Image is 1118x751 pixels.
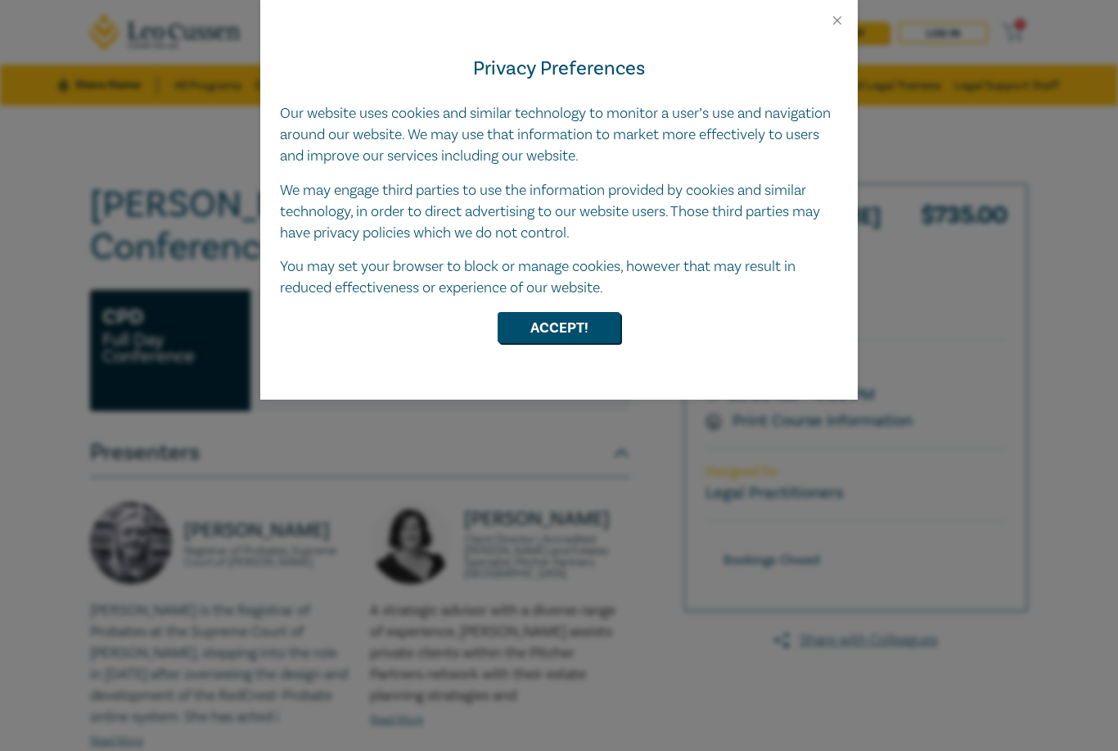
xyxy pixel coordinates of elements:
p: Our website uses cookies and similar technology to monitor a user’s use and navigation around our... [280,103,838,167]
button: Accept! [498,312,620,343]
p: We may engage third parties to use the information provided by cookies and similar technology, in... [280,180,838,244]
button: Close [830,13,845,28]
h4: Privacy Preferences [280,54,838,84]
p: You may set your browser to block or manage cookies, however that may result in reduced effective... [280,256,838,299]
